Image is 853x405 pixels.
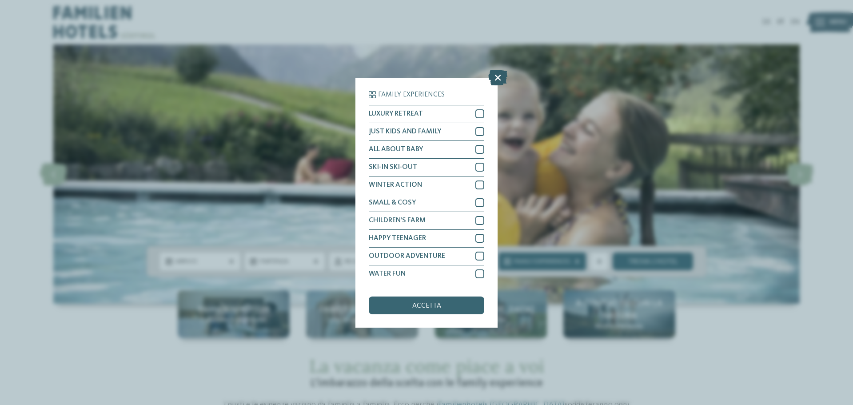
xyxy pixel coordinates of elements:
[369,164,417,171] span: SKI-IN SKI-OUT
[378,91,445,98] span: Family Experiences
[369,270,406,277] span: WATER FUN
[369,146,423,153] span: ALL ABOUT BABY
[369,181,422,188] span: WINTER ACTION
[412,302,441,309] span: accetta
[369,217,426,224] span: CHILDREN’S FARM
[369,199,416,206] span: SMALL & COSY
[369,253,445,260] span: OUTDOOR ADVENTURE
[369,128,441,135] span: JUST KIDS AND FAMILY
[369,235,426,242] span: HAPPY TEENAGER
[369,110,423,117] span: LUXURY RETREAT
